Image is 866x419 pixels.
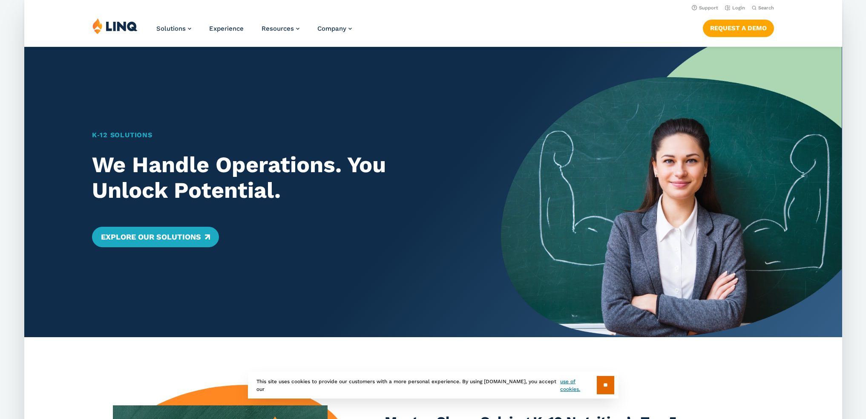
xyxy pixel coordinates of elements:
span: Company [317,25,346,32]
img: Home Banner [501,47,842,337]
a: Resources [262,25,299,32]
span: Resources [262,25,294,32]
h2: We Handle Operations. You Unlock Potential. [92,152,468,203]
a: Experience [209,25,244,32]
a: Solutions [156,25,191,32]
h1: K‑12 Solutions [92,130,468,140]
a: Company [317,25,352,32]
button: Open Search Bar [751,5,774,11]
nav: Primary Navigation [156,18,352,46]
nav: Button Navigation [702,18,774,37]
span: Search [758,5,774,11]
img: LINQ | K‑12 Software [92,18,138,34]
nav: Utility Navigation [24,3,842,12]
a: Login [725,5,745,11]
a: Explore Our Solutions [92,227,219,247]
span: Solutions [156,25,186,32]
div: This site uses cookies to provide our customers with a more personal experience. By using [DOMAIN... [248,372,619,399]
a: Support [691,5,718,11]
a: Request a Demo [702,20,774,37]
a: use of cookies. [560,378,596,393]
